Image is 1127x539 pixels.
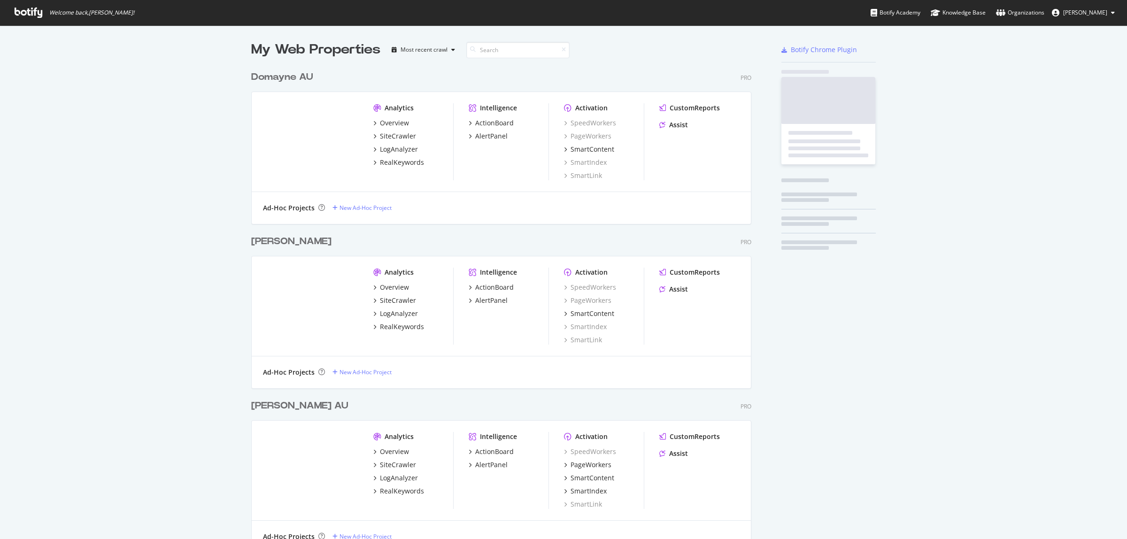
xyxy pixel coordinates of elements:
div: Pro [741,74,751,82]
a: Overview [373,283,409,292]
a: PageWorkers [564,296,611,305]
div: SmartContent [571,309,614,318]
a: SiteCrawler [373,131,416,141]
a: SmartLink [564,335,602,345]
div: CustomReports [670,268,720,277]
a: SmartIndex [564,486,607,496]
a: SiteCrawler [373,460,416,470]
div: SiteCrawler [380,131,416,141]
div: RealKeywords [380,486,424,496]
a: RealKeywords [373,158,424,167]
div: SmartContent [571,473,614,483]
div: New Ad-Hoc Project [340,368,392,376]
div: Assist [669,285,688,294]
a: CustomReports [659,268,720,277]
div: SiteCrawler [380,296,416,305]
a: Domayne AU [251,70,317,84]
div: PageWorkers [571,460,611,470]
div: ActionBoard [475,283,514,292]
img: www.joycemayne.com.au [263,268,358,344]
a: Overview [373,118,409,128]
a: New Ad-Hoc Project [332,368,392,376]
a: LogAnalyzer [373,473,418,483]
div: Activation [575,103,608,113]
a: Assist [659,449,688,458]
div: Analytics [385,103,414,113]
a: PageWorkers [564,131,611,141]
a: SpeedWorkers [564,447,616,456]
button: [PERSON_NAME] [1044,5,1122,20]
a: PageWorkers [564,460,611,470]
a: SmartContent [564,473,614,483]
a: Assist [659,285,688,294]
div: [PERSON_NAME] AU [251,399,348,413]
a: LogAnalyzer [373,309,418,318]
div: New Ad-Hoc Project [340,204,392,212]
a: SmartContent [564,145,614,154]
a: ActionBoard [469,283,514,292]
div: AlertPanel [475,131,508,141]
div: Overview [380,118,409,128]
a: SmartIndex [564,322,607,331]
div: Ad-Hoc Projects [263,368,315,377]
a: SiteCrawler [373,296,416,305]
div: AlertPanel [475,460,508,470]
div: Knowledge Base [931,8,986,17]
div: Botify Academy [871,8,920,17]
div: RealKeywords [380,322,424,331]
div: Organizations [996,8,1044,17]
div: Domayne AU [251,70,313,84]
div: Most recent crawl [401,47,448,53]
a: AlertPanel [469,131,508,141]
div: Analytics [385,432,414,441]
div: Overview [380,447,409,456]
a: RealKeywords [373,486,424,496]
div: ActionBoard [475,447,514,456]
a: New Ad-Hoc Project [332,204,392,212]
a: SpeedWorkers [564,118,616,128]
div: Intelligence [480,432,517,441]
a: SmartIndex [564,158,607,167]
a: Overview [373,447,409,456]
div: Pro [741,402,751,410]
a: [PERSON_NAME] [251,235,335,248]
div: [PERSON_NAME] [251,235,332,248]
img: harveynorman.com.au [263,432,358,508]
a: CustomReports [659,432,720,441]
a: AlertPanel [469,296,508,305]
a: CustomReports [659,103,720,113]
div: SmartIndex [571,486,607,496]
button: Most recent crawl [388,42,459,57]
div: SiteCrawler [380,460,416,470]
div: Analytics [385,268,414,277]
a: AlertPanel [469,460,508,470]
a: SmartLink [564,500,602,509]
span: Matt Smiles [1063,8,1107,16]
div: CustomReports [670,103,720,113]
a: Assist [659,120,688,130]
img: www.domayne.com.au [263,103,358,179]
div: Intelligence [480,268,517,277]
div: My Web Properties [251,40,380,59]
div: RealKeywords [380,158,424,167]
a: ActionBoard [469,118,514,128]
a: ActionBoard [469,447,514,456]
a: RealKeywords [373,322,424,331]
div: SmartContent [571,145,614,154]
a: SmartLink [564,171,602,180]
div: CustomReports [670,432,720,441]
div: LogAnalyzer [380,473,418,483]
a: SmartContent [564,309,614,318]
div: ActionBoard [475,118,514,128]
a: SpeedWorkers [564,283,616,292]
div: Overview [380,283,409,292]
div: AlertPanel [475,296,508,305]
input: Search [466,42,570,58]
